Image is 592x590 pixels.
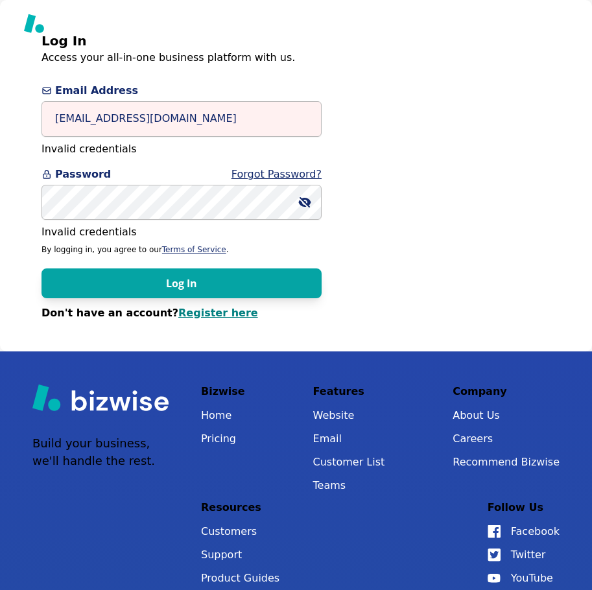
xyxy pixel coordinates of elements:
[488,500,560,515] p: Follow Us
[231,168,322,180] a: Forgot Password?
[201,523,339,541] a: Customers
[488,549,501,561] img: Twitter Icon
[41,306,322,320] p: Don't have an account?
[453,384,560,399] p: Company
[453,430,560,448] a: Careers
[32,384,169,411] img: Bizwise Logo
[488,525,501,538] img: Facebook Icon
[488,574,501,583] img: YouTube Icon
[201,407,245,425] a: Home
[453,453,560,471] a: Recommend Bizwise
[41,306,322,320] div: Don't have an account?Register here
[24,14,121,33] img: Bizwise Logo
[162,245,226,254] a: Terms of Service
[41,51,322,65] p: Access your all-in-one business platform with us.
[201,500,339,515] p: Resources
[178,307,258,319] a: Register here
[32,434,169,469] p: Build your business, we'll handle the rest.
[41,142,322,156] p: Invalid credentials
[313,407,385,425] a: Website
[453,407,560,425] a: About Us
[201,546,339,564] button: Support
[313,477,385,495] a: Teams
[41,225,322,239] p: Invalid credentials
[41,268,322,298] button: Log In
[313,384,385,399] p: Features
[201,384,245,399] p: Bizwise
[488,546,560,564] a: Twitter
[41,101,322,137] input: you@example.com
[488,569,560,587] a: YouTube
[488,523,560,541] a: Facebook
[201,430,245,448] a: Pricing
[41,167,322,182] span: Password
[41,244,322,255] p: By logging in, you agree to our .
[313,453,385,471] a: Customer List
[201,569,339,587] a: Product Guides
[41,83,322,99] span: Email Address
[313,430,385,448] a: Email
